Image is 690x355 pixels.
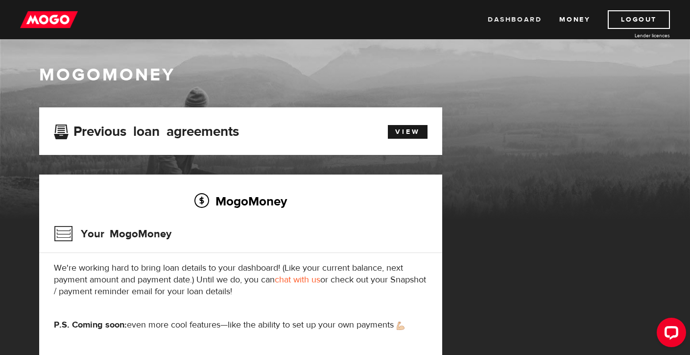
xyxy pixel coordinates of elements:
[397,322,404,330] img: strong arm emoji
[39,65,651,85] h1: MogoMoney
[649,314,690,355] iframe: LiveChat chat widget
[54,124,239,136] h3: Previous loan agreements
[596,32,670,39] a: Lender licences
[54,221,171,247] h3: Your MogoMoney
[608,10,670,29] a: Logout
[488,10,542,29] a: Dashboard
[20,10,78,29] img: mogo_logo-11ee424be714fa7cbb0f0f49df9e16ec.png
[54,319,127,330] strong: P.S. Coming soon:
[275,274,320,285] a: chat with us
[388,125,428,139] a: View
[54,262,428,298] p: We're working hard to bring loan details to your dashboard! (Like your current balance, next paym...
[54,319,428,331] p: even more cool features—like the ability to set up your own payments
[559,10,590,29] a: Money
[54,191,428,211] h2: MogoMoney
